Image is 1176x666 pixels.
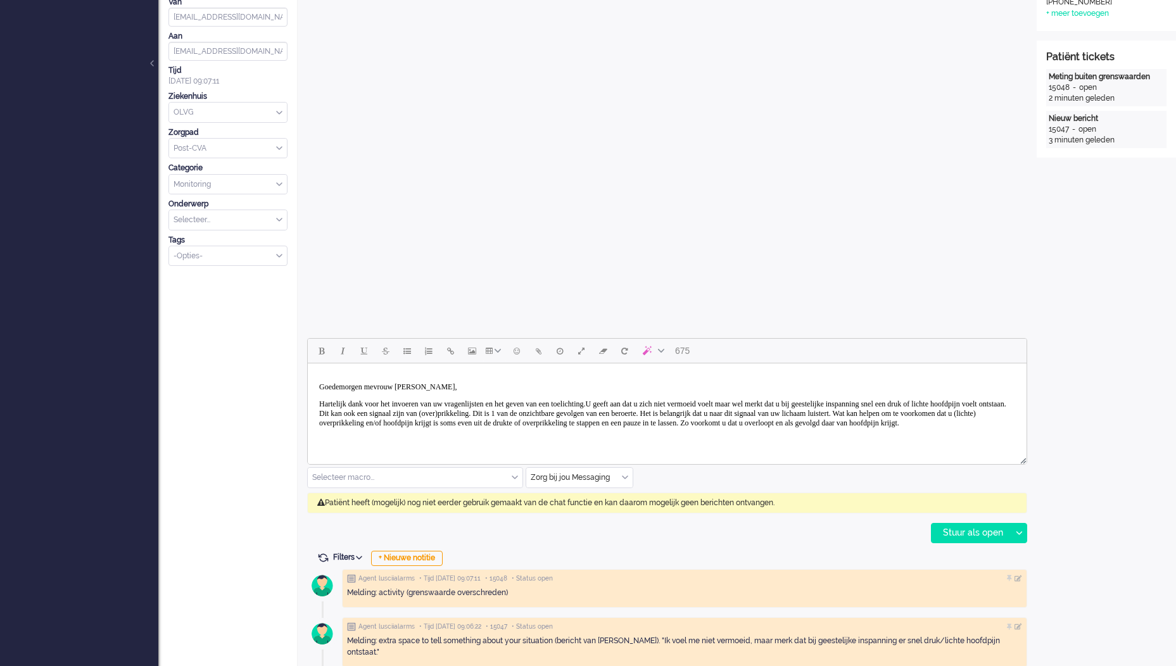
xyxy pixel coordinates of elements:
div: Patiënt heeft (mogelijk) nog niet eerder gebruik gemaakt van de chat functie en kan daarom mogeli... [307,493,1027,513]
div: open [1078,124,1096,135]
div: Onderwerp [168,199,288,210]
button: Italic [332,340,353,361]
span: Filters [333,553,367,562]
span: 675 [675,346,690,356]
button: Bullet list [396,340,418,361]
span: Agent lusciialarms [358,574,415,583]
div: 3 minuten geleden [1049,135,1164,146]
iframe: Rich Text Area [308,363,1027,453]
button: Insert/edit image [461,340,483,361]
span: • 15048 [485,574,507,583]
button: Fullscreen [571,340,592,361]
div: Stuur als open [932,524,1011,543]
img: avatar [307,618,338,650]
div: Resize [1016,453,1027,464]
span: • 15047 [486,622,507,631]
img: avatar [307,570,338,601]
button: Strikethrough [375,340,396,361]
button: Emoticons [506,340,528,361]
div: + Nieuwe notitie [371,551,443,566]
div: + meer toevoegen [1046,8,1109,19]
button: Delay message [549,340,571,361]
div: Tijd [168,65,288,76]
span: Agent lusciialarms [358,622,415,631]
div: [DATE] 09:07:11 [168,65,288,87]
div: 15047 [1049,124,1069,135]
div: Zorgpad [168,127,288,138]
div: Patiënt tickets [1046,50,1167,65]
button: Insert/edit link [439,340,461,361]
div: Ziekenhuis [168,91,288,102]
span: • Tijd [DATE] 09:06:22 [419,622,481,631]
div: Select Tags [168,246,288,267]
div: Aan [168,31,288,42]
div: Melding: extra space to tell something about your situation (bericht van [PERSON_NAME]). "Ik voel... [347,636,1022,657]
button: AI [635,340,669,361]
button: Bold [310,340,332,361]
div: open [1079,82,1097,93]
button: Clear formatting [592,340,614,361]
div: Tags [168,235,288,246]
span: • Status open [512,574,553,583]
button: 675 [669,340,695,361]
img: ic_note_grey.svg [347,574,356,583]
div: - [1070,82,1079,93]
img: ic_note_grey.svg [347,622,356,631]
div: Nieuw bericht [1049,113,1164,124]
div: Meting buiten grenswaarden [1049,72,1164,82]
span: • Tijd [DATE] 09:07:11 [419,574,481,583]
button: Numbered list [418,340,439,361]
button: Underline [353,340,375,361]
span: • Status open [512,622,553,631]
button: Add attachment [528,340,549,361]
div: Melding: activity (grenswaarde overschreden) [347,587,1022,598]
div: 2 minuten geleden [1049,93,1164,104]
button: Reset content [614,340,635,361]
div: Categorie [168,163,288,173]
button: Table [483,340,506,361]
div: 15048 [1049,82,1070,93]
div: - [1069,124,1078,135]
